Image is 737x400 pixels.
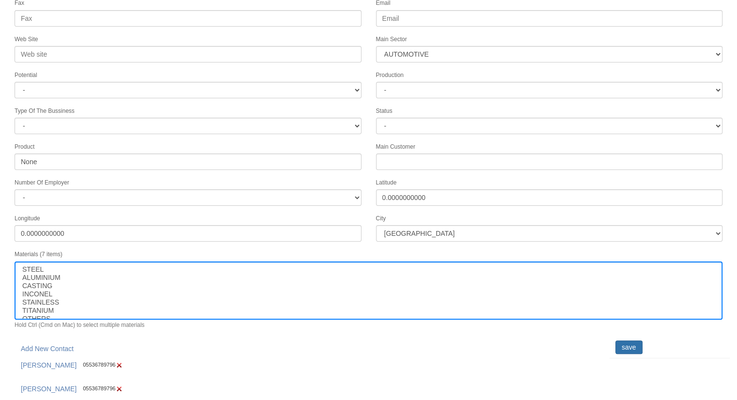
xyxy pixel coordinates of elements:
div: 05536789796 [15,381,602,397]
small: Hold Ctrl (Cmd on Mac) to select multiple materials [15,322,144,328]
option: ALUMINIUM [21,274,716,282]
label: Materials (7 items) [15,250,63,259]
label: Product [15,143,34,151]
div: 05536789796 [15,357,602,373]
label: Production [376,71,404,79]
option: INCONEL [21,290,716,298]
a: [PERSON_NAME] [15,381,83,397]
label: City [376,215,386,223]
label: Type Of The Bussiness [15,107,75,115]
label: Potential [15,71,37,79]
option: TITANIUM [21,307,716,315]
option: STEEL [21,265,716,274]
label: Status [376,107,392,115]
label: Number Of Employer [15,179,69,187]
option: STAINLESS [21,298,716,307]
input: save [615,340,643,354]
label: Web Site [15,35,38,44]
label: Main Customer [376,143,415,151]
label: Main Sector [376,35,407,44]
a: Add New Contact [15,340,80,357]
label: Latitude [376,179,397,187]
input: Web site [15,46,361,62]
label: Longitude [15,215,40,223]
option: CASTING [21,282,716,290]
img: Edit [115,385,123,393]
input: Fax [15,10,361,27]
input: Email [376,10,723,27]
a: [PERSON_NAME] [15,357,83,373]
img: Edit [115,361,123,369]
option: OTHERS [21,315,716,323]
